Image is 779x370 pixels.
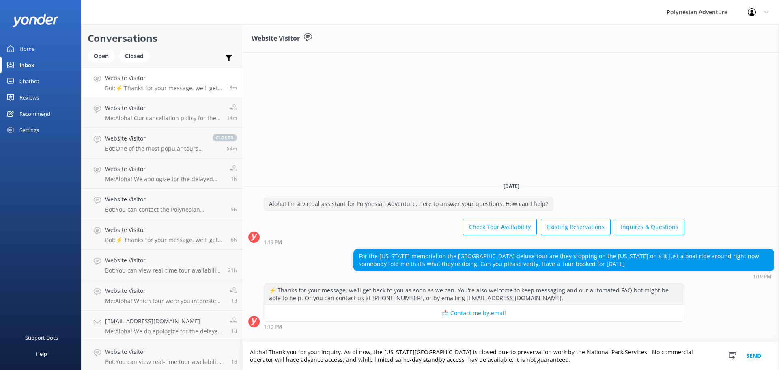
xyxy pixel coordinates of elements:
a: Website VisitorMe:Aloha! Which tour were you interested in?1d [82,280,243,311]
a: Website VisitorMe:Aloha! Our cancellation policy for the sunset tour is 48 hours prior for a full... [82,97,243,128]
a: Closed [119,51,154,60]
div: Support Docs [25,329,58,346]
span: closed [213,134,237,141]
p: Bot: ⚡ Thanks for your message, we'll get back to you as soon as we can. You're also welcome to k... [105,236,225,244]
a: Website VisitorMe:Aloha! We apologize for the delayed response. Effective [DATE], access to the U... [82,158,243,189]
span: [DATE] [499,183,524,190]
button: Send [738,342,769,370]
a: Website VisitorBot:One of the most popular tours on O‘ahu is the Oahu Grand Circle Island Tour. I... [82,128,243,158]
h4: Website Visitor [105,347,225,356]
h4: Website Visitor [105,134,204,143]
a: [EMAIL_ADDRESS][DOMAIN_NAME]Me:Aloha! We do apologize for the delayed response. Our [GEOGRAPHIC_D... [82,311,243,341]
span: Sep 07 2025 08:20am (UTC -10:00) Pacific/Honolulu [231,328,237,335]
button: Existing Reservations [541,219,611,235]
div: Reviews [19,89,39,106]
div: Open [88,50,115,62]
h4: [EMAIL_ADDRESS][DOMAIN_NAME] [105,317,224,326]
button: Check Tour Availability [463,219,537,235]
div: Settings [19,122,39,138]
span: Sep 08 2025 07:11am (UTC -10:00) Pacific/Honolulu [231,236,237,243]
p: Bot: ⚡ Thanks for your message, we'll get back to you as soon as we can. You're also welcome to k... [105,84,224,92]
span: Sep 08 2025 01:19pm (UTC -10:00) Pacific/Honolulu [230,84,237,91]
p: Me: Aloha! We do apologize for the delayed response. Our [GEOGRAPHIC_DATA] and Koke'e Adventure T... [105,328,224,335]
a: Website VisitorBot:⚡ Thanks for your message, we'll get back to you as soon as we can. You're als... [82,219,243,250]
div: ⚡ Thanks for your message, we'll get back to you as soon as we can. You're also welcome to keep m... [264,283,684,305]
div: Recommend [19,106,50,122]
div: Home [19,41,34,57]
img: yonder-white-logo.png [12,14,59,27]
h4: Website Visitor [105,74,224,82]
span: Sep 08 2025 01:08pm (UTC -10:00) Pacific/Honolulu [227,115,237,121]
h2: Conversations [88,30,237,46]
div: Help [36,346,47,362]
div: Chatbot [19,73,39,89]
a: Open [88,51,119,60]
h4: Website Visitor [105,164,224,173]
p: Me: Aloha! We apologize for the delayed response. Effective [DATE], access to the USS [US_STATE] ... [105,175,224,183]
a: Website VisitorBot:⚡ Thanks for your message, we'll get back to you as soon as we can. You're als... [82,67,243,97]
button: 📩 Contact me by email [264,305,684,321]
h4: Website Visitor [105,195,225,204]
span: Sep 07 2025 08:14am (UTC -10:00) Pacific/Honolulu [231,358,237,365]
span: Sep 08 2025 11:24am (UTC -10:00) Pacific/Honolulu [231,175,237,182]
h4: Website Visitor [105,225,225,234]
strong: 1:19 PM [264,240,282,245]
p: Me: Aloha! Which tour were you interested in? [105,297,224,305]
div: Aloha! I'm a virtual assistant for Polynesian Adventure, here to answer your questions. How can I... [264,197,553,211]
div: Inbox [19,57,34,73]
span: Sep 08 2025 12:29pm (UTC -10:00) Pacific/Honolulu [227,145,237,152]
a: Website VisitorBot:You can view real-time tour availability and book your Polynesian Adventure on... [82,250,243,280]
div: Sep 08 2025 01:19pm (UTC -10:00) Pacific/Honolulu [264,239,684,245]
p: Bot: You can view real-time tour availability and book your Polynesian Adventure online at [URL][... [105,358,225,366]
div: For the [US_STATE] memorial on the [GEOGRAPHIC_DATA] deluxe tour are they stopping on the [US_STA... [354,249,774,271]
div: Sep 08 2025 01:19pm (UTC -10:00) Pacific/Honolulu [353,273,774,279]
div: Closed [119,50,150,62]
p: Bot: You can view real-time tour availability and book your Polynesian Adventure online at [URL][... [105,267,222,274]
span: Sep 07 2025 10:52am (UTC -10:00) Pacific/Honolulu [231,297,237,304]
h4: Website Visitor [105,256,222,265]
span: Sep 08 2025 07:43am (UTC -10:00) Pacific/Honolulu [231,206,237,213]
div: Sep 08 2025 01:19pm (UTC -10:00) Pacific/Honolulu [264,324,684,329]
span: Sep 07 2025 04:15pm (UTC -10:00) Pacific/Honolulu [228,267,237,274]
a: Website VisitorBot:You can contact the Polynesian Adventure team at [PHONE_NUMBER], [DATE]–[DATE]... [82,189,243,219]
h4: Website Visitor [105,104,221,113]
strong: 1:19 PM [264,325,282,329]
h3: Website Visitor [252,33,300,44]
button: Inquires & Questions [615,219,684,235]
h4: Website Visitor [105,286,224,295]
p: Bot: One of the most popular tours on O‘ahu is the Oahu Grand Circle Island Tour. It is a full-da... [105,145,204,152]
p: Bot: You can contact the Polynesian Adventure team at [PHONE_NUMBER], [DATE]–[DATE], 7:00 AM to 5... [105,206,225,213]
strong: 1:19 PM [753,274,771,279]
p: Me: Aloha! Our cancellation policy for the sunset tour is 48 hours prior for a full refund. 72 ho... [105,115,221,122]
textarea: Aloha! Thank you for your inquiry. As of now, the [US_STATE][GEOGRAPHIC_DATA] is closed due to pr... [243,342,779,370]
